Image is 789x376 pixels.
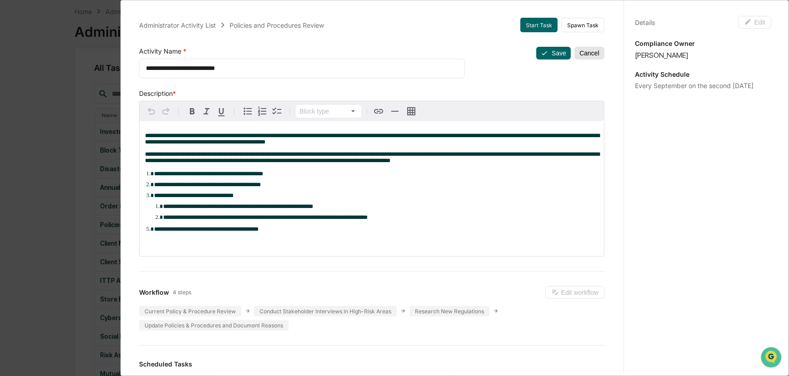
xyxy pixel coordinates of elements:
button: Italic [200,104,214,119]
div: 🗄️ [66,115,73,123]
span: Data Lookup [18,132,57,141]
div: Update Policies & Procedures and Document Reasons [139,320,289,331]
button: Edit [739,16,771,29]
a: 🔎Data Lookup [5,128,61,144]
a: Powered byPylon [64,153,110,161]
button: Start Task [520,18,558,32]
button: Bold [185,104,200,119]
p: How can we help? [9,19,165,34]
button: Start new chat [155,72,165,83]
div: Policies and Procedures Review [230,21,324,29]
button: Underline [214,104,229,119]
img: 1746055101610-c473b297-6a78-478c-a979-82029cc54cd1 [9,69,25,86]
iframe: Open customer support [760,346,784,371]
div: Administrator Activity List [139,21,216,29]
a: 🖐️Preclearance [5,111,62,127]
button: Spawn Task [561,18,604,32]
div: 🔎 [9,133,16,140]
div: Conduct Stakeholder Interviews in High-Risk Areas [254,306,397,317]
span: Description [139,89,173,97]
div: Research New Regulations [409,306,489,317]
p: Activity Schedule [635,70,771,78]
button: Cancel [574,47,604,59]
span: Pylon [90,154,110,161]
div: [PERSON_NAME] [635,51,771,59]
span: Preclearance [18,114,59,124]
p: Compliance Owner [635,40,771,47]
div: Details [635,19,655,26]
span: Activity Name [139,47,183,55]
button: Block type [296,105,361,118]
span: 4 steps [173,289,191,296]
div: 🖐️ [9,115,16,123]
h3: Scheduled Tasks [139,360,604,368]
span: Attestations [75,114,113,124]
button: Edit workflow [545,286,604,299]
div: Every September on the second [DATE] [635,82,771,89]
span: Workflow [139,288,169,296]
div: Current Policy & Procedure Review [139,306,241,317]
div: Start new chat [31,69,149,79]
div: We're available if you need us! [31,79,115,86]
button: Save [536,47,571,59]
a: 🗄️Attestations [62,111,116,127]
